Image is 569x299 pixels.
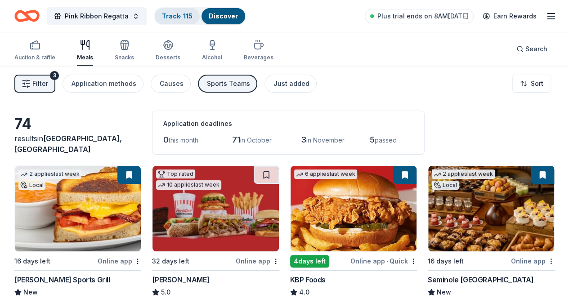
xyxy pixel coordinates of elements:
div: Desserts [156,54,180,61]
img: Image for KBP Foods [291,166,417,251]
span: Pink Ribbon Regatta [65,11,129,22]
span: 4.0 [299,287,309,298]
div: Top rated [156,170,195,179]
div: Application methods [72,78,136,89]
div: Alcohol [202,54,222,61]
div: Local [18,181,45,190]
div: Application deadlines [163,118,413,129]
span: [GEOGRAPHIC_DATA], [GEOGRAPHIC_DATA] [14,134,122,154]
div: Local [432,181,459,190]
div: 4 days left [290,255,329,268]
button: Meals [77,36,93,66]
div: Snacks [115,54,134,61]
span: Plus trial ends on 8AM[DATE] [377,11,468,22]
button: Desserts [156,36,180,66]
img: Image for Duffy's Sports Grill [15,166,141,251]
span: in [14,134,122,154]
button: Search [509,40,555,58]
div: 74 [14,115,141,133]
div: Meals [77,54,93,61]
div: Online app [98,255,141,267]
a: Earn Rewards [477,8,542,24]
button: Beverages [244,36,273,66]
img: Image for Seminole Hard Rock Hotel & Casino Hollywood [428,166,554,251]
a: Home [14,5,40,27]
button: Snacks [115,36,134,66]
div: Just added [273,78,309,89]
img: Image for Portillo's [152,166,278,251]
span: Filter [32,78,48,89]
a: Discover [209,12,238,20]
div: 6 applies last week [294,170,357,179]
div: Online app [511,255,555,267]
div: results [14,133,141,155]
button: Pink Ribbon Regatta [47,7,147,25]
span: Sort [531,78,543,89]
span: New [23,287,38,298]
button: Track· 115Discover [154,7,246,25]
span: passed [375,136,397,144]
div: Online app [236,255,279,267]
div: 16 days left [14,256,50,267]
div: 2 applies last week [18,170,81,179]
span: in October [240,136,272,144]
span: this month [169,136,198,144]
div: Seminole [GEOGRAPHIC_DATA] [428,274,534,285]
div: 16 days left [428,256,464,267]
a: Track· 115 [162,12,193,20]
span: 5.0 [161,287,170,298]
button: Causes [151,75,191,93]
div: Beverages [244,54,273,61]
div: 32 days left [152,256,189,267]
button: Auction & raffle [14,36,55,66]
div: [PERSON_NAME] [152,274,209,285]
div: 10 applies last week [156,180,221,190]
a: Plus trial ends on 8AM[DATE] [365,9,474,23]
button: Sports Teams [198,75,257,93]
span: 5 [370,135,375,144]
div: KBP Foods [290,274,326,285]
span: Search [525,44,547,54]
span: in November [306,136,345,144]
button: Application methods [63,75,143,93]
span: 71 [232,135,240,144]
div: Auction & raffle [14,54,55,61]
div: Sports Teams [207,78,250,89]
button: Filter3 [14,75,55,93]
div: 2 applies last week [432,170,495,179]
div: 3 [50,71,59,80]
span: 3 [301,135,306,144]
span: New [437,287,451,298]
div: Online app Quick [350,255,417,267]
button: Sort [512,75,551,93]
div: Causes [160,78,184,89]
span: 0 [163,135,169,144]
span: • [386,258,388,265]
div: [PERSON_NAME] Sports Grill [14,274,110,285]
button: Alcohol [202,36,222,66]
button: Just added [264,75,317,93]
